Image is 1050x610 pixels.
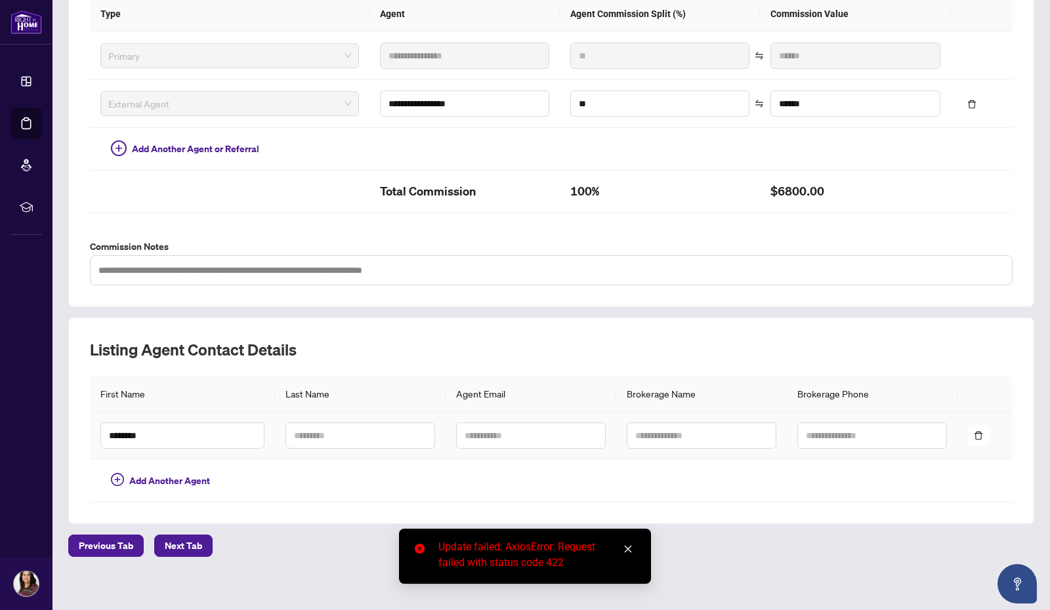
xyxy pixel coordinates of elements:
span: plus-circle [111,140,127,156]
img: logo [10,10,42,34]
span: Primary [108,46,351,66]
span: delete [967,100,976,109]
th: Brokerage Name [616,376,787,412]
img: Profile Icon [14,571,39,596]
span: swap [755,51,764,60]
th: Agent Email [446,376,616,412]
label: Commission Notes [90,239,1013,254]
h2: Total Commission [380,181,550,202]
button: Add Another Agent or Referral [100,138,270,159]
div: Update failed: AxiosError: Request failed with status code 422 [438,539,635,571]
button: Next Tab [154,535,213,557]
a: Close [621,542,635,556]
th: Brokerage Phone [787,376,957,412]
h2: Listing Agent Contact Details [90,339,1013,360]
span: close [623,544,633,554]
span: close-circle [415,544,425,554]
span: delete [974,431,983,440]
span: plus-circle [111,473,124,486]
button: Open asap [997,564,1037,603]
span: Previous Tab [79,535,133,556]
h2: 100% [570,181,749,202]
button: Previous Tab [68,535,144,557]
th: Last Name [275,376,446,412]
span: Add Another Agent or Referral [132,142,259,156]
span: Next Tab [165,535,202,556]
h2: $6800.00 [770,181,940,202]
button: Add Another Agent [100,470,220,491]
th: First Name [90,376,275,412]
span: swap [755,99,764,108]
span: Add Another Agent [129,474,210,488]
span: External Agent [108,94,351,113]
